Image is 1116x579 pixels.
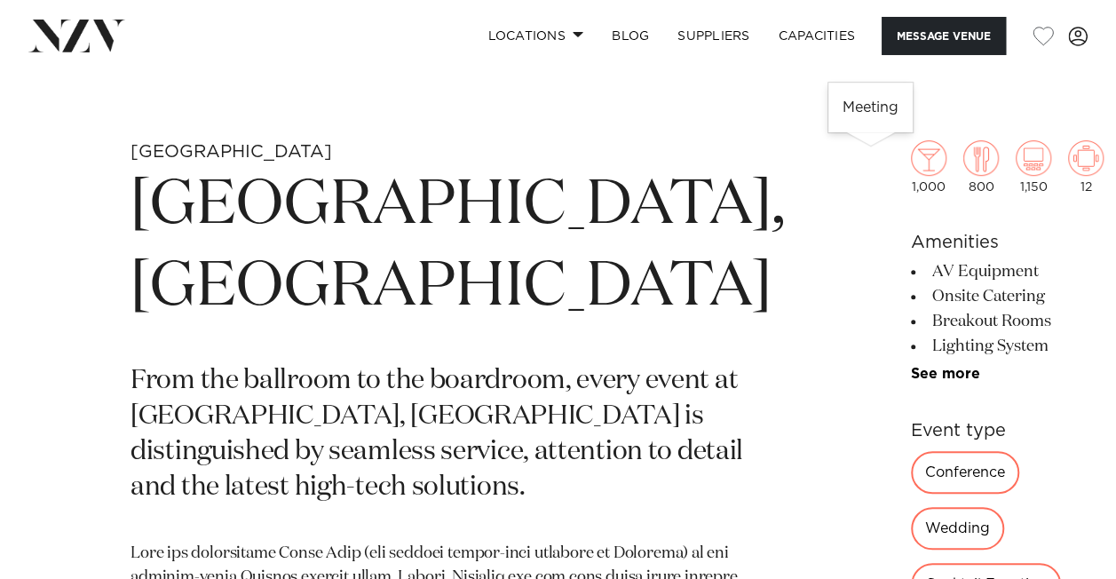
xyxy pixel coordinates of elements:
div: 12 [1068,140,1104,194]
small: [GEOGRAPHIC_DATA] [131,143,332,161]
img: theatre.png [1016,140,1051,176]
img: nzv-logo.png [28,20,125,52]
h6: Amenities [911,229,1104,256]
li: Lighting System [911,334,1104,359]
img: meeting.png [1068,140,1104,176]
p: From the ballroom to the boardroom, every event at [GEOGRAPHIC_DATA], [GEOGRAPHIC_DATA] is distin... [131,364,785,506]
div: 1,150 [1016,140,1051,194]
a: SUPPLIERS [663,17,764,55]
div: 800 [963,140,999,194]
a: Locations [473,17,598,55]
li: AV Equipment [911,259,1104,284]
li: Onsite Catering [911,284,1104,309]
h6: Event type [911,417,1104,444]
h1: [GEOGRAPHIC_DATA], [GEOGRAPHIC_DATA] [131,165,785,329]
img: dining.png [963,140,999,176]
div: 1,000 [911,140,946,194]
img: cocktail.png [911,140,946,176]
a: BLOG [598,17,663,55]
div: Conference [911,451,1019,494]
div: Meeting [828,83,913,132]
div: Wedding [911,507,1004,550]
button: Message Venue [882,17,1006,55]
li: Breakout Rooms [911,309,1104,334]
a: Capacities [764,17,870,55]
